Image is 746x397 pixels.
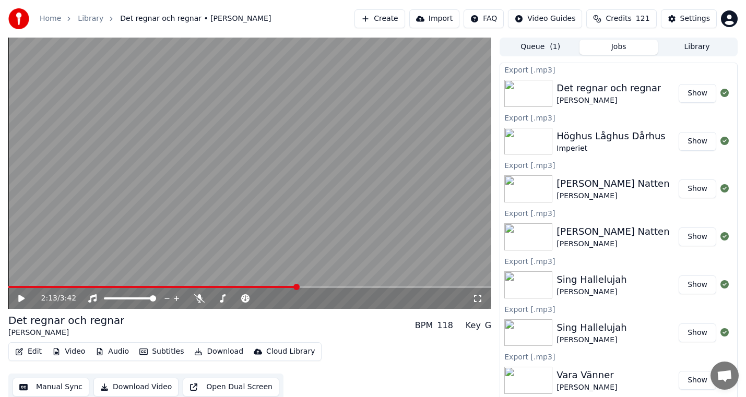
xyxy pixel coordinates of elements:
[661,9,717,28] button: Settings
[8,328,124,338] div: [PERSON_NAME]
[500,350,737,363] div: Export [.mp3]
[556,239,669,249] div: [PERSON_NAME]
[556,176,669,191] div: [PERSON_NAME] Natten
[48,344,89,359] button: Video
[556,224,669,239] div: [PERSON_NAME] Natten
[579,40,658,55] button: Jobs
[11,344,46,359] button: Edit
[556,382,617,393] div: [PERSON_NAME]
[556,272,626,287] div: Sing Hallelujah
[556,129,665,143] div: Höghus Låghus Dårhus
[679,227,716,246] button: Show
[78,14,103,24] a: Library
[13,378,89,396] button: Manual Sync
[354,9,405,28] button: Create
[679,371,716,390] button: Show
[8,313,124,328] div: Det regnar och regnar
[680,14,710,24] div: Settings
[500,63,737,76] div: Export [.mp3]
[550,42,560,52] span: ( 1 )
[485,319,491,332] div: G
[464,9,504,28] button: FAQ
[40,14,61,24] a: Home
[415,319,433,332] div: BPM
[556,143,665,154] div: Imperiet
[183,378,279,396] button: Open Dual Screen
[500,303,737,315] div: Export [.mp3]
[41,293,66,304] div: /
[711,362,739,390] a: Öppna chatt
[556,335,626,345] div: [PERSON_NAME]
[135,344,188,359] button: Subtitles
[500,111,737,124] div: Export [.mp3]
[679,323,716,342] button: Show
[679,275,716,294] button: Show
[556,287,626,297] div: [PERSON_NAME]
[556,368,617,382] div: Vara Vänner
[120,14,271,24] span: Det regnar och regnar • [PERSON_NAME]
[556,95,661,106] div: [PERSON_NAME]
[409,9,459,28] button: Import
[40,14,271,24] nav: breadcrumb
[93,378,179,396] button: Download Video
[658,40,736,55] button: Library
[679,179,716,198] button: Show
[606,14,631,24] span: Credits
[190,344,247,359] button: Download
[437,319,453,332] div: 118
[500,255,737,267] div: Export [.mp3]
[500,159,737,171] div: Export [.mp3]
[556,320,626,335] div: Sing Hallelujah
[266,346,315,357] div: Cloud Library
[91,344,133,359] button: Audio
[679,132,716,151] button: Show
[508,9,582,28] button: Video Guides
[60,293,76,304] span: 3:42
[636,14,650,24] span: 121
[41,293,57,304] span: 2:13
[500,207,737,219] div: Export [.mp3]
[8,8,29,29] img: youka
[501,40,579,55] button: Queue
[556,81,661,95] div: Det regnar och regnar
[679,84,716,103] button: Show
[586,9,656,28] button: Credits121
[466,319,481,332] div: Key
[556,191,669,201] div: [PERSON_NAME]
